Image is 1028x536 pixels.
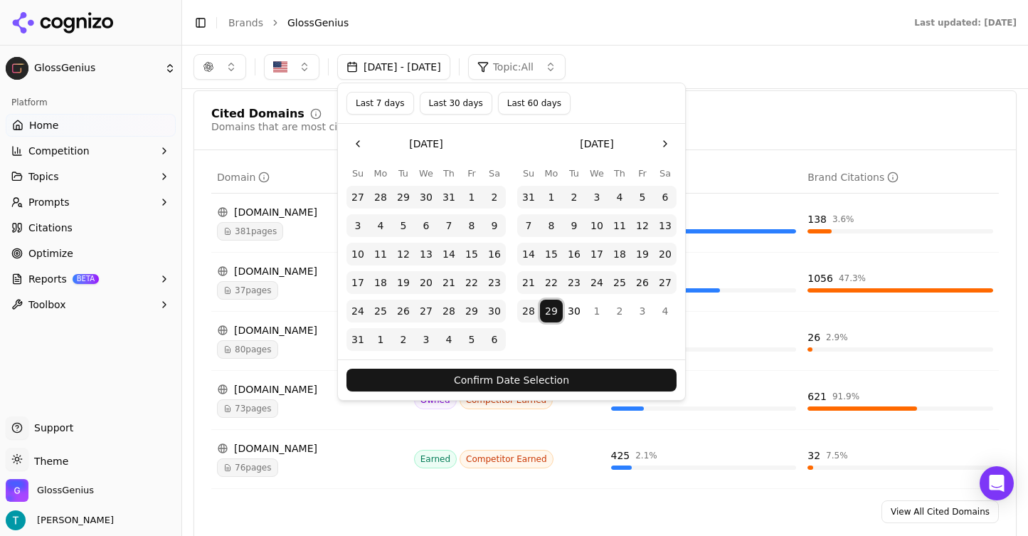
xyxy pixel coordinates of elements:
span: BETA [73,274,99,284]
div: 2.1 % [635,450,657,461]
button: Wednesday, August 20th, 2025, selected [415,271,438,294]
div: Cited Domains [211,108,304,120]
button: Thursday, September 4th, 2025, selected [608,186,631,209]
div: [DOMAIN_NAME] [217,323,403,337]
button: Friday, October 3rd, 2025 [631,300,654,322]
button: Tuesday, August 12th, 2025, selected [392,243,415,266]
button: Thursday, October 2nd, 2025 [608,300,631,322]
span: 80 pages [217,340,278,359]
span: Support [28,421,73,435]
button: Competition [6,140,176,162]
button: Tuesday, September 23rd, 2025, selected [563,271,585,294]
div: 32 [807,448,820,463]
button: Tuesday, September 30th, 2025 [563,300,585,322]
th: Sunday [517,167,540,180]
div: Domain [217,170,270,184]
button: Wednesday, July 30th, 2025, selected [415,186,438,209]
button: Saturday, August 16th, 2025, selected [483,243,506,266]
button: Wednesday, August 6th, 2025, selected [415,214,438,237]
div: [DOMAIN_NAME] [217,382,403,396]
span: GlossGenius [37,484,94,497]
button: Go to the Previous Month [346,132,369,155]
button: Friday, August 8th, 2025, selected [460,214,483,237]
a: Brands [228,17,263,28]
button: Wednesday, September 3rd, 2025, selected [415,328,438,351]
button: Monday, September 15th, 2025, selected [540,243,563,266]
th: Wednesday [415,167,438,180]
button: Last 60 days [498,92,571,115]
div: 91.9 % [832,391,859,402]
button: Saturday, August 2nd, 2025, selected [483,186,506,209]
button: Wednesday, October 1st, 2025 [585,300,608,322]
th: Wednesday [585,167,608,180]
div: [DOMAIN_NAME] [217,264,403,278]
button: Thursday, July 31st, 2025, selected [438,186,460,209]
th: Monday [369,167,392,180]
span: 73 pages [217,399,278,418]
button: Saturday, September 13th, 2025, selected [654,214,677,237]
button: Monday, September 22nd, 2025, selected [540,271,563,294]
span: Topics [28,169,59,184]
span: Theme [28,456,68,467]
button: Friday, August 29th, 2025, selected [460,300,483,322]
button: Tuesday, July 29th, 2025, selected [392,186,415,209]
span: GlossGenius [287,16,349,30]
div: Domains that are most cited by AI and how often they mention your brand [211,120,584,134]
th: Saturday [483,167,506,180]
button: Friday, August 15th, 2025, selected [460,243,483,266]
div: Last updated: [DATE] [914,17,1017,28]
button: Wednesday, September 24th, 2025, selected [585,271,608,294]
a: Home [6,114,176,137]
img: GlossGenius [6,57,28,80]
button: Saturday, September 20th, 2025, selected [654,243,677,266]
nav: breadcrumb [228,16,886,30]
button: Thursday, August 7th, 2025, selected [438,214,460,237]
span: Prompts [28,195,70,209]
button: Monday, September 1st, 2025, selected [369,328,392,351]
span: GlossGenius [34,62,159,75]
button: Saturday, September 6th, 2025, selected [654,186,677,209]
th: Tuesday [392,167,415,180]
button: [DATE] - [DATE] [337,54,450,80]
button: Sunday, August 31st, 2025, selected [346,328,369,351]
button: Friday, September 19th, 2025, selected [631,243,654,266]
button: Saturday, August 23rd, 2025, selected [483,271,506,294]
button: Thursday, August 28th, 2025, selected [438,300,460,322]
button: Saturday, September 27th, 2025, selected [654,271,677,294]
button: Friday, August 1st, 2025, selected [460,186,483,209]
div: 621 [807,389,827,404]
th: brandCitationCount [802,162,999,194]
table: August 2025 [346,167,506,351]
span: Toolbox [28,298,66,312]
button: Friday, September 5th, 2025, selected [460,328,483,351]
th: totalCitationCount [605,162,802,194]
button: Tuesday, September 2nd, 2025, selected [392,328,415,351]
button: Wednesday, September 3rd, 2025, selected [585,186,608,209]
button: Tuesday, September 2nd, 2025, selected [563,186,585,209]
div: 47.3 % [839,273,866,284]
div: [DOMAIN_NAME] [217,205,403,219]
button: Sunday, September 21st, 2025, selected [517,271,540,294]
th: Tuesday [563,167,585,180]
table: September 2025 [517,167,677,322]
span: Competition [28,144,90,158]
button: Toolbox [6,293,176,316]
span: Topic: All [493,60,534,74]
button: Wednesday, September 17th, 2025, selected [585,243,608,266]
button: Tuesday, August 19th, 2025, selected [392,271,415,294]
button: Monday, September 8th, 2025, selected [540,214,563,237]
th: Saturday [654,167,677,180]
button: Wednesday, August 27th, 2025, selected [415,300,438,322]
div: 425 [611,448,630,463]
button: Monday, September 29th, 2025, selected [540,300,563,322]
button: Thursday, August 14th, 2025, selected [438,243,460,266]
button: Last 30 days [420,92,492,115]
span: Optimize [28,246,73,261]
button: Saturday, September 6th, 2025, selected [483,328,506,351]
th: Sunday [346,167,369,180]
div: 2.9 % [826,332,848,343]
button: Tuesday, September 16th, 2025, selected [563,243,585,266]
button: Saturday, August 9th, 2025, selected [483,214,506,237]
button: Sunday, July 27th, 2025, selected [346,186,369,209]
button: Monday, August 11th, 2025, selected [369,243,392,266]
